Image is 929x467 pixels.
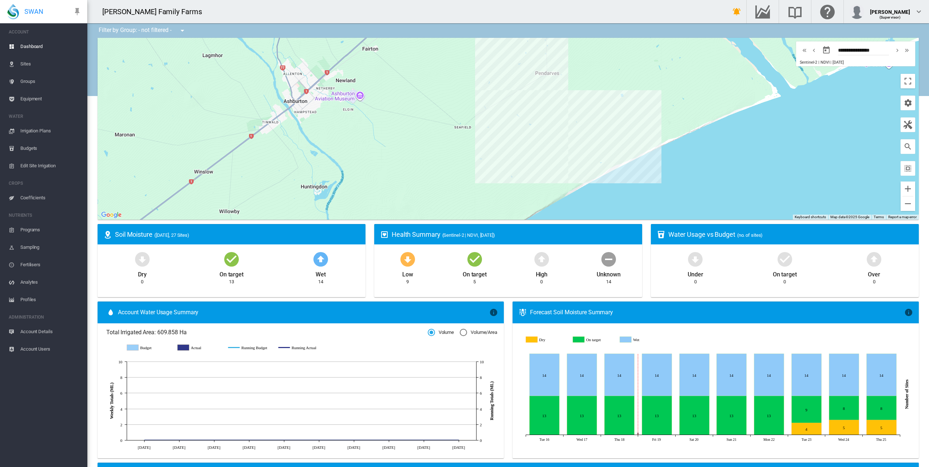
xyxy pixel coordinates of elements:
div: 0 [694,279,697,285]
tspan: Tue 23 [802,438,811,442]
md-icon: icon-arrow-down-bold-circle [687,250,704,268]
img: profile.jpg [850,4,864,19]
span: Total Irrigated Area: 609.858 Ha [106,328,428,336]
md-icon: icon-minus-circle [600,250,617,268]
tspan: Number of Sites [904,379,909,409]
g: On target Sep 18, 2025 13 [605,396,635,435]
md-icon: icon-information [489,308,498,317]
md-icon: icon-chevron-left [810,46,818,55]
circle: Running Actual Jul 17 0 [143,439,146,442]
circle: Running Actual Sep 11 0 [422,439,425,442]
button: Keyboard shortcuts [795,215,826,220]
span: Analytes [20,274,82,291]
g: On target Sep 23, 2025 9 [792,396,822,423]
div: Forecast Soil Moisture Summary [530,308,904,316]
g: Budget [127,344,170,351]
g: On target Sep 24, 2025 8 [829,396,859,420]
div: On target [220,268,244,279]
tspan: Tue 16 [539,438,549,442]
div: Under [688,268,703,279]
circle: Running Actual Sep 4 0 [387,439,390,442]
div: Filter by Group: - not filtered - [93,23,192,38]
md-icon: icon-menu-down [178,26,187,35]
div: 0 [783,279,786,285]
span: Fertilisers [20,256,82,274]
g: Dry Sep 25, 2025 5 [867,420,897,435]
tspan: [DATE] [243,445,256,449]
button: icon-select-all [901,161,915,176]
circle: Running Actual Aug 21 0 [317,439,320,442]
md-icon: icon-chevron-right [893,46,901,55]
tspan: [DATE] [173,445,186,449]
span: NUTRIENTS [9,209,82,221]
g: Dry Sep 24, 2025 5 [829,420,859,435]
div: 0 [540,279,543,285]
md-icon: icon-map-marker-radius [103,230,112,239]
span: Account Users [20,340,82,358]
tspan: 10 [480,360,484,364]
g: Wet Sep 21, 2025 14 [717,354,747,396]
g: Dry [526,336,568,343]
span: Equipment [20,90,82,108]
tspan: 0 [480,438,482,443]
span: CROPS [9,177,82,189]
div: On target [463,268,487,279]
tspan: 2 [120,423,122,427]
div: Dry [138,268,147,279]
button: icon-chevron-double-left [800,46,809,55]
div: 0 [873,279,875,285]
md-icon: icon-magnify [904,142,912,151]
md-radio-button: Volume/Area [460,329,497,336]
span: Account Details [20,323,82,340]
span: Sampling [20,239,82,256]
tspan: Mon 22 [763,438,775,442]
tspan: 10 [118,360,122,364]
div: Health Summary [392,230,636,239]
img: Google [99,210,123,220]
button: icon-bell-ring [730,4,744,19]
div: Unknown [597,268,620,279]
span: | [DATE] [830,60,843,65]
button: Zoom in [901,181,915,196]
div: [PERSON_NAME] Family Farms [102,7,208,17]
tspan: 2 [480,423,482,427]
g: Wet [620,336,661,343]
div: Soil Moisture [115,230,360,239]
tspan: 0 [120,438,123,443]
tspan: [DATE] [278,445,290,449]
md-icon: icon-bell-ring [732,7,741,16]
tspan: [DATE] [138,445,151,449]
tspan: [DATE] [313,445,325,449]
button: icon-chevron-right [893,46,902,55]
div: Over [868,268,880,279]
g: Wet Sep 23, 2025 14 [792,354,822,396]
md-icon: icon-pin [73,7,82,16]
circle: Running Actual Aug 7 0 [248,439,250,442]
tspan: 4 [120,407,123,411]
tspan: Running Totals (ML) [489,381,494,420]
tspan: 6 [480,391,482,395]
g: On target Sep 19, 2025 13 [642,396,672,435]
span: (Supervisor) [879,15,901,19]
md-icon: icon-arrow-up-bold-circle [312,250,329,268]
g: Wet Sep 22, 2025 14 [754,354,784,396]
div: Water Usage vs Budget [668,230,913,239]
tspan: Wed 17 [577,438,588,442]
g: On target Sep 17, 2025 13 [567,396,597,435]
circle: Running Actual Sep 18 0 [457,439,460,442]
tspan: Wed 24 [838,438,849,442]
div: [PERSON_NAME] [870,5,910,13]
md-icon: Search the knowledge base [786,7,804,16]
md-icon: icon-arrow-down-bold-circle [399,250,416,268]
md-icon: icon-chevron-double-right [903,46,911,55]
g: Dry Sep 23, 2025 4 [792,423,822,435]
g: On target Sep 16, 2025 13 [530,396,560,435]
span: Budgets [20,140,82,157]
md-icon: icon-checkbox-marked-circle [776,250,794,268]
circle: Running Actual Aug 28 0 [352,439,355,442]
span: Dashboard [20,38,82,55]
span: WATER [9,111,82,122]
md-icon: icon-chevron-down [914,7,923,16]
span: Irrigation Plans [20,122,82,140]
div: On target [773,268,797,279]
